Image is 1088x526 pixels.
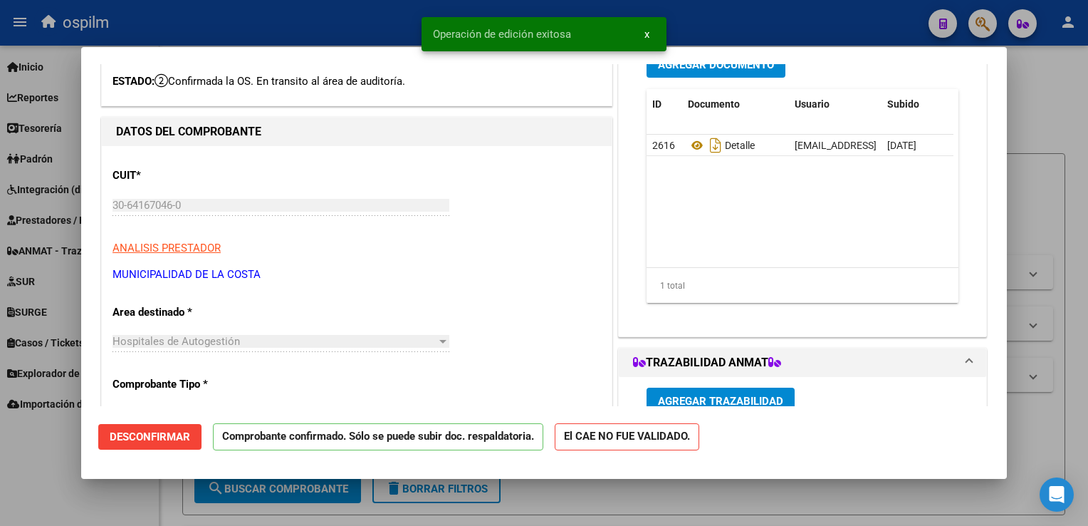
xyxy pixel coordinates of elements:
span: Detalle [688,140,755,151]
span: ANALISIS PRESTADOR [113,242,221,254]
p: Comprobante Tipo * [113,376,259,393]
p: MUNICIPALIDAD DE LA COSTA [113,267,601,283]
strong: El CAE NO FUE VALIDADO. [555,423,699,451]
span: Subido [887,98,919,110]
span: Desconfirmar [110,430,190,443]
h1: TRAZABILIDAD ANMAT [633,354,781,371]
span: ID [652,98,661,110]
div: 1 total [647,268,958,304]
div: DOCUMENTACIÓN RESPALDATORIA [619,41,986,336]
button: Agregar Trazabilidad [647,388,795,414]
datatable-header-cell: Acción [953,89,1024,120]
button: Agregar Documento [647,51,785,78]
span: Hospitales de Autogestión [113,335,240,348]
button: Desconfirmar [98,424,202,450]
div: Open Intercom Messenger [1040,478,1074,512]
p: CUIT [113,167,259,184]
span: Confirmada la OS. En transito al área de auditoría. [155,75,405,88]
datatable-header-cell: Documento [682,89,789,120]
span: 2616 [652,140,675,151]
span: Agregar Documento [658,58,774,71]
p: Area destinado * [113,304,259,321]
strong: DATOS DEL COMPROBANTE [116,125,261,138]
datatable-header-cell: Subido [882,89,953,120]
span: Usuario [795,98,830,110]
datatable-header-cell: Usuario [789,89,882,120]
span: Documento [688,98,740,110]
span: [DATE] [887,140,916,151]
p: Comprobante confirmado. Sólo se puede subir doc. respaldatoria. [213,423,543,451]
button: x [633,21,661,47]
i: Descargar documento [706,134,725,157]
span: ESTADO: [113,75,155,88]
span: x [644,28,649,41]
span: Agregar Trazabilidad [658,395,783,408]
datatable-header-cell: ID [647,89,682,120]
span: Operación de edición exitosa [433,27,571,41]
mat-expansion-panel-header: TRAZABILIDAD ANMAT [619,349,986,377]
